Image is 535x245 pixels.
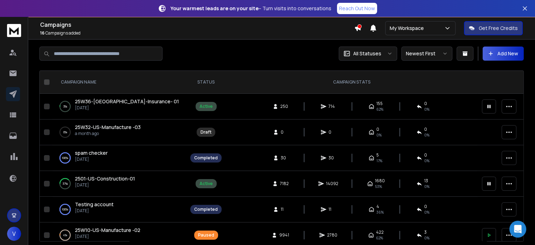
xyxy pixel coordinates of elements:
[390,25,427,32] p: My Workspace
[75,227,140,234] a: 25W10-US-Manufacture -02
[375,178,385,184] span: 1680
[75,201,114,208] a: Testing account
[62,154,68,161] p: 100 %
[75,98,179,105] a: 25W36-[GEOGRAPHIC_DATA]-Insurance- 01
[509,221,526,238] div: Open Intercom Messenger
[424,209,429,215] span: 0 %
[52,120,186,145] td: 0%25W32-US-Manufacture -03a month ago
[424,184,429,189] span: 0 %
[376,235,383,241] span: 62 %
[75,105,179,111] p: [DATE]
[52,197,186,222] td: 100%Testing account[DATE]
[75,124,141,130] span: 25W32-US-Manufacture -03
[424,127,427,132] span: 0
[424,132,429,138] span: 0%
[376,209,384,215] span: 36 %
[326,181,338,186] span: 14092
[479,25,518,32] p: Get Free Credits
[63,232,67,239] p: 4 %
[40,30,45,36] span: 16
[281,129,288,135] span: 0
[7,227,21,241] button: V
[75,208,114,214] p: [DATE]
[75,175,135,182] a: 2501-US-Construction-01
[424,229,427,235] span: 3
[171,5,259,12] strong: Your warmest leads are on your site
[200,129,211,135] div: Draft
[376,127,379,132] span: 0
[329,207,336,212] span: 11
[75,98,179,105] span: 25W36-[GEOGRAPHIC_DATA]-Insurance- 01
[376,152,379,158] span: 5
[194,155,218,161] div: Completed
[424,235,429,241] span: 0 %
[376,229,384,235] span: 422
[279,232,289,238] span: 9941
[199,181,213,186] div: Active
[424,204,427,209] span: 0
[186,71,226,94] th: STATUS
[280,104,288,109] span: 250
[52,71,186,94] th: CAMPAIGN NAME
[329,104,336,109] span: 714
[194,207,218,212] div: Completed
[401,47,452,61] button: Newest First
[75,124,141,131] a: 25W32-US-Manufacture -03
[280,181,289,186] span: 7182
[198,232,214,238] div: Paused
[424,152,427,158] span: 0
[75,201,114,208] span: Testing account
[376,106,383,112] span: 62 %
[353,50,381,57] p: All Statuses
[52,94,186,120] td: 3%25W36-[GEOGRAPHIC_DATA]-Insurance- 01[DATE]
[52,171,186,197] td: 37%2501-US-Construction-01[DATE]
[75,157,108,162] p: [DATE]
[281,207,288,212] span: 11
[40,20,354,29] h1: Campaigns
[62,206,68,213] p: 100 %
[226,71,478,94] th: CAMPAIGN STATS
[329,129,336,135] span: 0
[424,158,429,164] span: 0 %
[327,232,337,238] span: 2780
[75,131,141,136] p: a month ago
[52,145,186,171] td: 100%spam checker[DATE]
[339,5,375,12] p: Reach Out Now
[40,30,354,36] p: Campaigns added
[281,155,288,161] span: 30
[483,47,524,61] button: Add New
[329,155,336,161] span: 30
[75,234,140,239] p: [DATE]
[63,129,67,136] p: 0 %
[375,184,382,189] span: 53 %
[171,5,331,12] p: – Turn visits into conversations
[376,132,382,138] span: 0%
[424,101,427,106] span: 0
[424,178,428,184] span: 13
[63,103,67,110] p: 3 %
[376,101,383,106] span: 155
[7,24,21,37] img: logo
[376,204,379,209] span: 4
[424,106,429,112] span: 0 %
[337,3,377,14] a: Reach Out Now
[199,104,213,109] div: Active
[75,149,108,157] a: spam checker
[75,182,135,188] p: [DATE]
[464,21,523,35] button: Get Free Credits
[376,158,382,164] span: 17 %
[63,180,68,187] p: 37 %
